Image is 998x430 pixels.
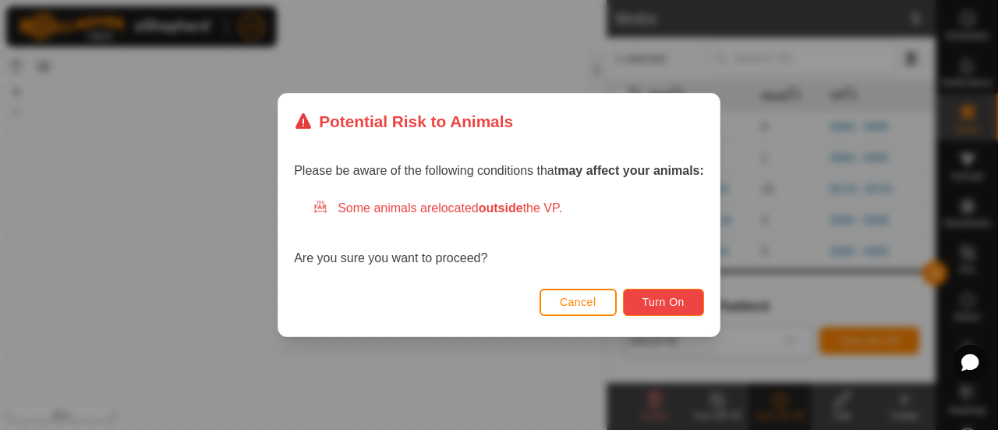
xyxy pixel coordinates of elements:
span: located the VP. [438,201,562,215]
span: Please be aware of the following conditions that [294,164,704,177]
div: Are you sure you want to proceed? [294,199,704,268]
span: Cancel [560,296,596,308]
strong: may affect your animals: [557,164,704,177]
span: Turn On [642,296,685,308]
button: Cancel [540,289,617,316]
div: Some animals are [313,199,704,218]
button: Turn On [623,289,704,316]
div: Potential Risk to Animals [294,109,513,133]
strong: outside [479,201,523,215]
